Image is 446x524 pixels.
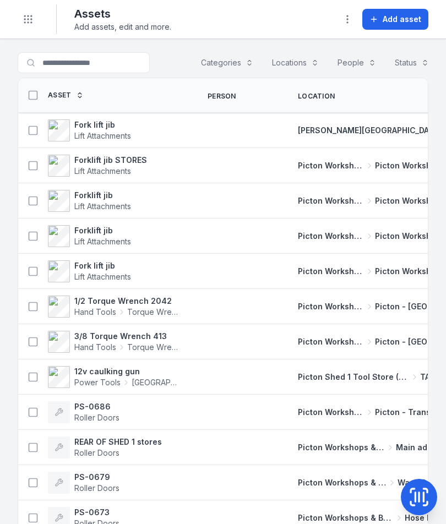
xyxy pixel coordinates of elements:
[398,477,441,488] span: Wash Bay 1
[74,260,131,271] strong: Fork lift jib
[74,366,181,377] strong: 12v caulking gun
[298,512,441,523] a: Picton Workshops & BaysHose Bay
[298,231,364,242] span: Picton Workshops & Bays
[48,260,131,282] a: Fork lift jibLift Attachments
[74,6,171,21] h2: Assets
[127,307,181,318] span: Torque Wrench
[74,448,119,457] span: Roller Doors
[298,512,394,523] span: Picton Workshops & Bays
[420,372,441,383] span: TA44
[74,237,131,246] span: Lift Attachments
[298,442,385,453] span: Picton Workshops & Bays
[48,119,131,141] a: Fork lift jibLift Attachments
[48,91,72,100] span: Asset
[265,52,326,73] button: Locations
[48,472,119,494] a: PS-0679Roller Doors
[48,436,162,459] a: REAR OF SHED 1 storesRoller Doors
[298,336,364,347] span: Picton Workshops & Bays
[48,91,84,100] a: Asset
[298,195,441,206] a: Picton Workshops & BaysPicton Workshop 1
[298,301,441,312] a: Picton Workshops & BaysPicton - [GEOGRAPHIC_DATA]
[74,331,181,342] strong: 3/8 Torque Wrench 413
[74,507,119,518] strong: PS-0673
[383,14,421,25] span: Add asset
[74,342,116,353] span: Hand Tools
[48,401,119,423] a: PS-0686Roller Doors
[375,336,441,347] span: Picton - [GEOGRAPHIC_DATA]
[74,483,119,493] span: Roller Doors
[298,92,335,101] span: Location
[74,21,171,32] span: Add assets, edit and more.
[298,336,441,347] a: Picton Workshops & BaysPicton - [GEOGRAPHIC_DATA]
[74,272,131,281] span: Lift Attachments
[298,301,364,312] span: Picton Workshops & Bays
[74,307,116,318] span: Hand Tools
[194,52,260,73] button: Categories
[74,166,131,176] span: Lift Attachments
[74,131,131,140] span: Lift Attachments
[375,301,441,312] span: Picton - [GEOGRAPHIC_DATA]
[74,377,121,388] span: Power Tools
[48,155,147,177] a: Forklift jib STORESLift Attachments
[298,125,441,135] span: [PERSON_NAME][GEOGRAPHIC_DATA]
[48,225,131,247] a: Forklift jibLift Attachments
[74,401,119,412] strong: PS-0686
[74,155,147,166] strong: Forklift jib STORES
[48,296,181,318] a: 1/2 Torque Wrench 2042Hand ToolsTorque Wrench
[74,119,131,130] strong: Fork lift jib
[48,190,131,212] a: Forklift jibLift Attachments
[298,477,441,488] a: Picton Workshops & BaysWash Bay 1
[375,407,441,418] span: Picton - Transmission Bay
[298,372,409,383] span: Picton Shed 1 Tool Store (Storage)
[298,160,441,171] a: Picton Workshops & BaysPicton Workshop 1
[396,442,441,453] span: Main admin
[330,52,383,73] button: People
[132,377,181,388] span: [GEOGRAPHIC_DATA]
[298,266,364,277] span: Picton Workshops & Bays
[208,92,236,101] span: Person
[362,9,428,30] button: Add asset
[388,52,436,73] button: Status
[74,413,119,422] span: Roller Doors
[48,331,181,353] a: 3/8 Torque Wrench 413Hand ToolsTorque Wrench
[74,190,131,201] strong: Forklift jib
[298,477,387,488] span: Picton Workshops & Bays
[74,296,181,307] strong: 1/2 Torque Wrench 2042
[298,266,441,277] a: Picton Workshops & BaysPicton Workshop 1
[298,195,364,206] span: Picton Workshops & Bays
[375,160,441,171] span: Picton Workshop 1
[405,512,441,523] span: Hose Bay
[375,231,441,242] span: Picton Workshop 1
[48,366,181,388] a: 12v caulking gunPower Tools[GEOGRAPHIC_DATA]
[298,407,441,418] a: Picton Workshops & BaysPicton - Transmission Bay
[375,195,441,206] span: Picton Workshop 1
[375,266,441,277] span: Picton Workshop 1
[74,201,131,211] span: Lift Attachments
[298,442,441,453] a: Picton Workshops & BaysMain admin
[127,342,181,353] span: Torque Wrench
[298,407,364,418] span: Picton Workshops & Bays
[74,472,119,483] strong: PS-0679
[74,225,131,236] strong: Forklift jib
[298,231,441,242] a: Picton Workshops & BaysPicton Workshop 1
[298,125,441,136] a: [PERSON_NAME][GEOGRAPHIC_DATA]
[74,436,162,447] strong: REAR OF SHED 1 stores
[298,160,364,171] span: Picton Workshops & Bays
[18,9,39,30] button: Toggle navigation
[298,372,441,383] a: Picton Shed 1 Tool Store (Storage)TA44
